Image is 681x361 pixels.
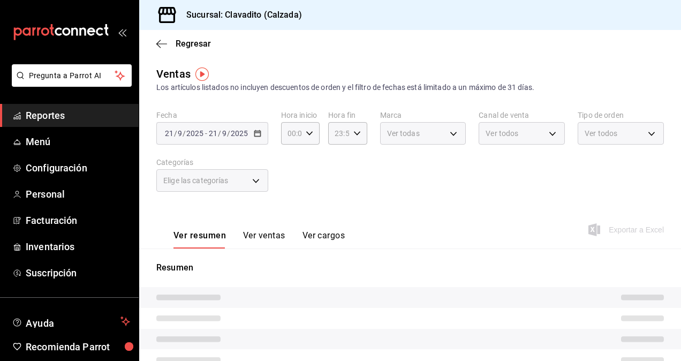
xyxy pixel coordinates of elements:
label: Tipo de orden [578,111,664,119]
div: Los artículos listados no incluyen descuentos de orden y el filtro de fechas está limitado a un m... [156,82,664,93]
a: Pregunta a Parrot AI [7,78,132,89]
button: Regresar [156,39,211,49]
label: Marca [380,111,466,119]
p: Resumen [156,261,664,274]
input: -- [164,129,174,138]
span: Ayuda [26,315,116,328]
span: Ver todas [387,128,420,139]
span: Suscripción [26,266,130,280]
label: Categorías [156,159,268,166]
span: Facturación [26,213,130,228]
img: Tooltip marker [195,67,209,81]
div: navigation tabs [173,230,345,249]
input: -- [177,129,183,138]
label: Hora inicio [281,111,320,119]
input: -- [208,129,218,138]
button: Ver ventas [243,230,285,249]
span: Recomienda Parrot [26,340,130,354]
span: Personal [26,187,130,201]
span: Elige las categorías [163,175,229,186]
span: Inventarios [26,239,130,254]
span: / [218,129,221,138]
input: -- [222,129,227,138]
h3: Sucursal: Clavadito (Calzada) [178,9,302,21]
span: Regresar [176,39,211,49]
button: Ver resumen [173,230,226,249]
label: Canal de venta [479,111,565,119]
span: / [183,129,186,138]
label: Hora fin [328,111,367,119]
span: / [174,129,177,138]
button: open_drawer_menu [118,28,126,36]
span: Reportes [26,108,130,123]
span: Pregunta a Parrot AI [29,70,115,81]
input: ---- [186,129,204,138]
input: ---- [230,129,248,138]
button: Pregunta a Parrot AI [12,64,132,87]
span: Ver todos [486,128,518,139]
span: Menú [26,134,130,149]
button: Ver cargos [302,230,345,249]
span: / [227,129,230,138]
span: - [205,129,207,138]
span: Configuración [26,161,130,175]
div: Ventas [156,66,191,82]
span: Ver todos [585,128,617,139]
label: Fecha [156,111,268,119]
